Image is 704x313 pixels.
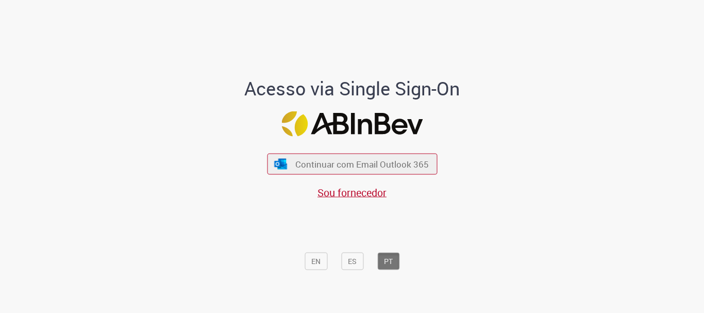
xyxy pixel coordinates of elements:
button: ícone Azure/Microsoft 360 Continuar com Email Outlook 365 [267,154,437,175]
button: EN [305,253,327,270]
img: ícone Azure/Microsoft 360 [274,158,288,169]
h1: Acesso via Single Sign-On [209,78,495,99]
button: PT [377,253,399,270]
img: Logo ABInBev [281,111,423,137]
span: Continuar com Email Outlook 365 [295,158,429,170]
a: Sou fornecedor [317,186,387,200]
button: ES [341,253,363,270]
